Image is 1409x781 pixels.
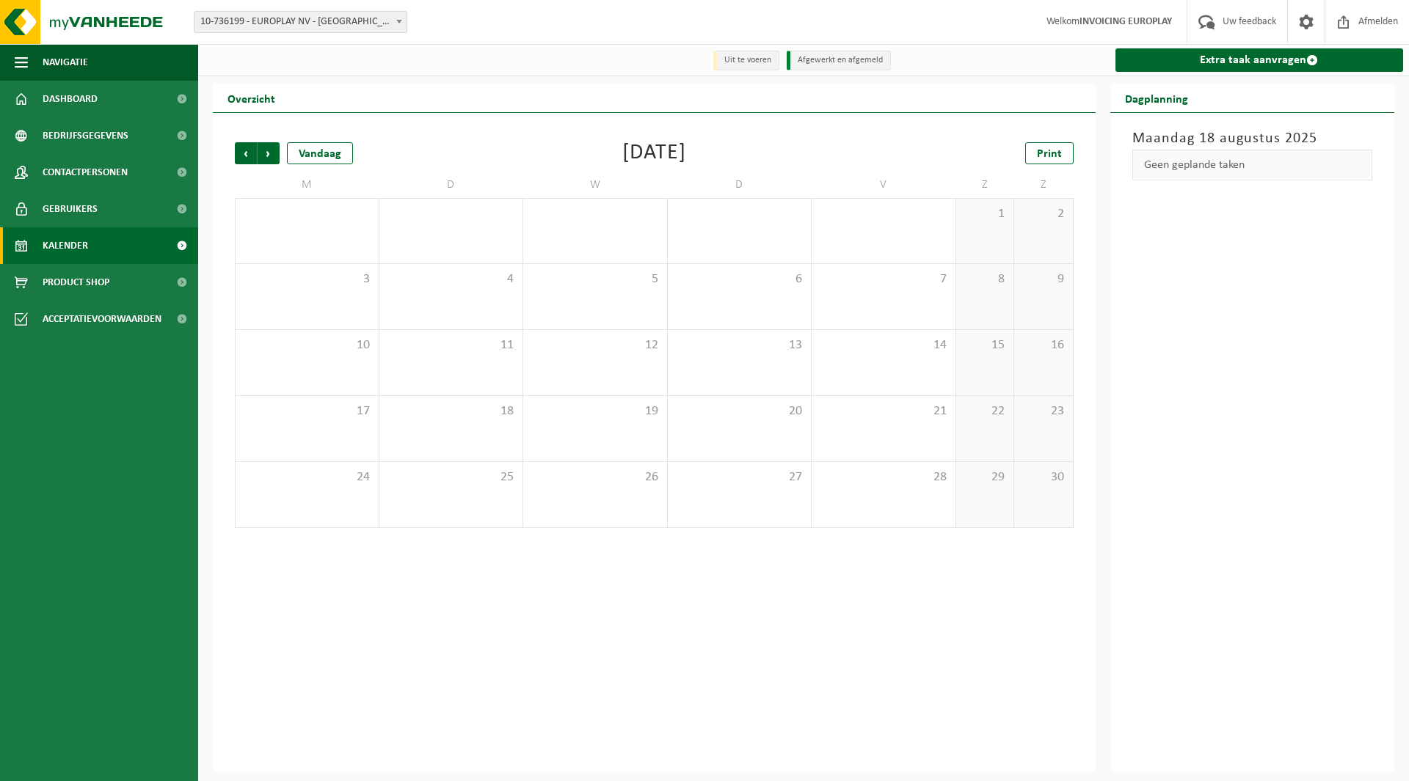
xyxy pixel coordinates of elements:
div: Geen geplande taken [1132,150,1373,180]
span: 4 [387,271,516,287]
span: 29 [964,469,1007,485]
span: 3 [243,271,371,287]
span: 27 [675,469,804,485]
span: 15 [964,337,1007,353]
span: Navigatie [43,44,88,81]
span: 14 [819,337,948,353]
span: 9 [1022,271,1065,287]
span: 2 [1022,206,1065,222]
span: Vorige [235,142,257,164]
span: 11 [387,337,516,353]
span: 22 [964,403,1007,419]
td: D [668,172,812,198]
span: 21 [819,403,948,419]
a: Extra taak aanvragen [1115,48,1404,72]
span: 8 [964,271,1007,287]
span: 30 [1022,469,1065,485]
h2: Dagplanning [1110,84,1203,112]
span: 25 [387,469,516,485]
h2: Overzicht [213,84,290,112]
h3: Maandag 18 augustus 2025 [1132,128,1373,150]
li: Uit te voeren [713,51,779,70]
span: Acceptatievoorwaarden [43,301,161,337]
span: 28 [819,469,948,485]
li: Afgewerkt en afgemeld [787,51,891,70]
span: 18 [387,403,516,419]
td: W [523,172,668,198]
div: [DATE] [622,142,686,164]
span: 24 [243,469,371,485]
td: Z [1014,172,1073,198]
span: 1 [964,206,1007,222]
span: Dashboard [43,81,98,117]
span: 10-736199 - EUROPLAY NV - DENDERMONDE [194,11,407,33]
span: 19 [531,403,660,419]
span: 6 [675,271,804,287]
span: 20 [675,403,804,419]
span: Print [1037,148,1062,160]
span: 12 [531,337,660,353]
td: Z [956,172,1015,198]
strong: INVOICING EUROPLAY [1079,16,1172,27]
span: 17 [243,403,371,419]
a: Print [1025,142,1074,164]
span: 5 [531,271,660,287]
div: Vandaag [287,142,353,164]
span: 10-736199 - EUROPLAY NV - DENDERMONDE [194,12,407,32]
span: 16 [1022,337,1065,353]
span: 10 [243,337,371,353]
span: 26 [531,469,660,485]
span: Bedrijfsgegevens [43,117,128,154]
span: 7 [819,271,948,287]
span: 23 [1022,403,1065,419]
span: Product Shop [43,264,109,301]
td: D [379,172,524,198]
span: Volgende [258,142,280,164]
span: Contactpersonen [43,154,128,191]
td: V [812,172,956,198]
td: M [235,172,379,198]
span: Kalender [43,227,88,264]
span: 13 [675,337,804,353]
span: Gebruikers [43,191,98,227]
